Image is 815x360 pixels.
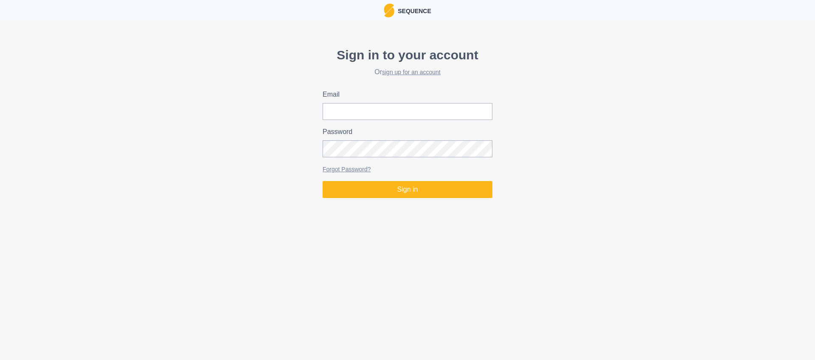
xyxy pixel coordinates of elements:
a: sign up for an account [382,69,441,75]
img: Logo [384,3,394,17]
a: LogoSequence [384,3,431,17]
label: Password [323,127,487,137]
label: Email [323,89,487,100]
h2: Or [323,68,492,76]
p: Sequence [394,5,431,16]
a: Forgot Password? [323,166,371,173]
p: Sign in to your account [323,45,492,64]
button: Sign in [323,181,492,198]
